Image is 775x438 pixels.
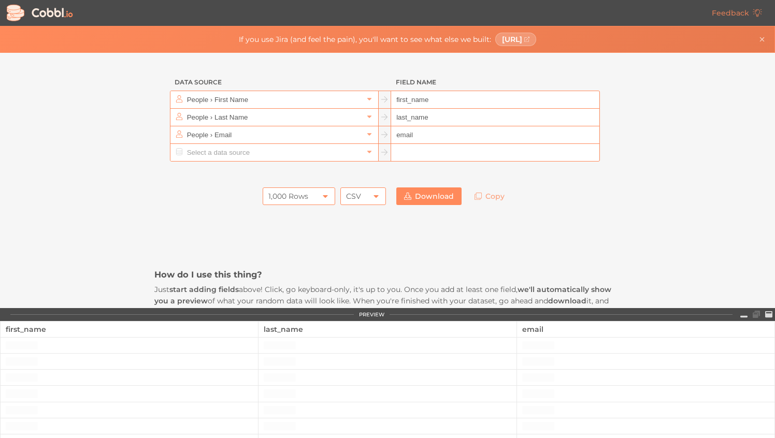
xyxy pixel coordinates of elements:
[6,373,38,382] div: loading...
[548,296,586,305] strong: download
[184,126,363,143] input: Select a data source
[169,285,239,294] strong: start adding fields
[359,312,384,318] div: PREVIEW
[264,389,296,398] div: loading...
[6,322,253,337] div: first_name
[522,341,554,349] div: loading...
[264,422,296,430] div: loading...
[522,422,554,430] div: loading...
[154,269,621,280] h3: How do I use this thing?
[184,109,363,126] input: Select a data source
[184,144,363,161] input: Select a data source
[6,389,38,398] div: loading...
[154,284,621,318] p: Just above! Click, go keyboard-only, it's up to you. Once you add at least one field, of what you...
[170,74,379,91] h3: Data Source
[6,406,38,414] div: loading...
[268,187,308,205] div: 1,000 Rows
[522,406,554,414] div: loading...
[6,422,38,430] div: loading...
[756,33,768,46] button: Close banner
[184,91,363,108] input: Select a data source
[6,357,38,366] div: loading...
[391,74,600,91] h3: Field Name
[522,373,554,382] div: loading...
[467,187,512,205] a: Copy
[495,33,537,46] a: [URL]
[264,373,296,382] div: loading...
[6,341,38,349] div: loading...
[264,357,296,366] div: loading...
[522,322,769,337] div: email
[522,357,554,366] div: loading...
[502,35,522,43] span: [URL]
[704,4,770,22] a: Feedback
[346,187,361,205] div: CSV
[239,35,491,43] span: If you use Jira (and feel the pain), you'll want to see what else we built:
[264,406,296,414] div: loading...
[264,322,511,337] div: last_name
[396,187,462,205] a: Download
[522,389,554,398] div: loading...
[264,341,296,349] div: loading...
